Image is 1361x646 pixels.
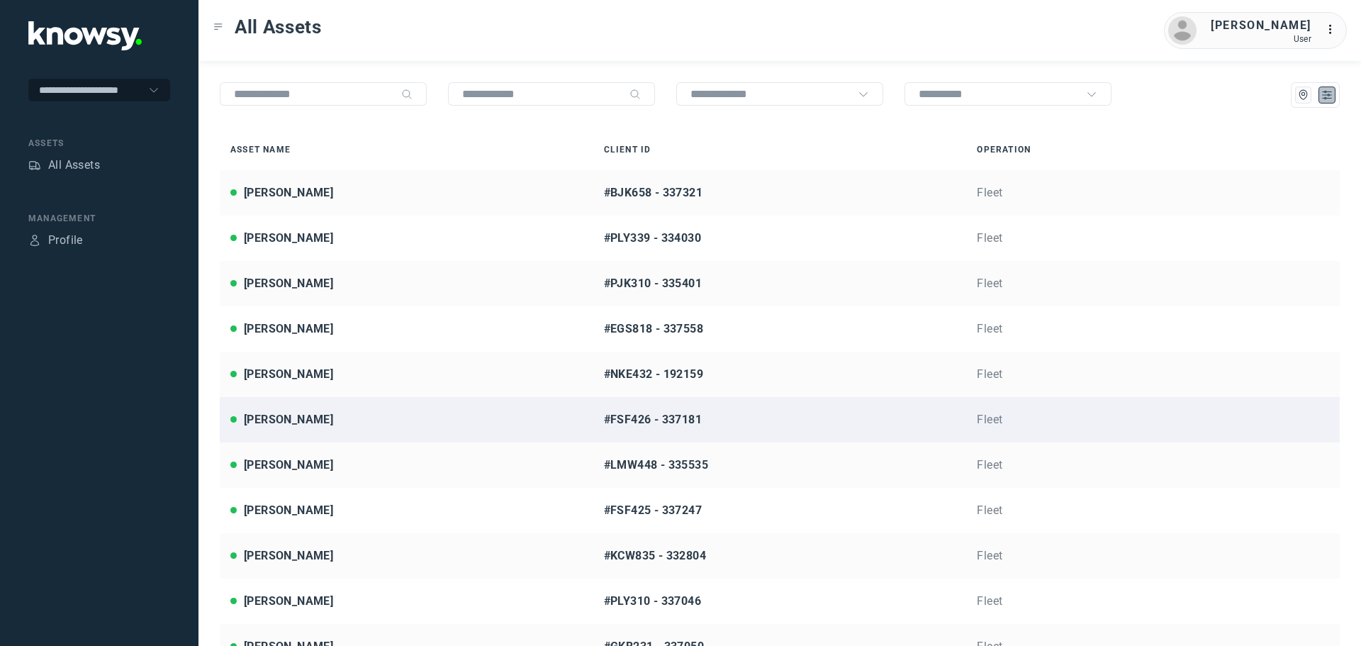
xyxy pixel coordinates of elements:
[977,457,1329,474] div: Fleet
[244,275,333,292] div: [PERSON_NAME]
[28,157,100,174] a: AssetsAll Assets
[604,457,956,474] div: #LMW448 - 335535
[604,321,956,338] div: #EGS818 - 337558
[1211,34,1311,44] div: User
[244,457,333,474] div: [PERSON_NAME]
[977,411,1329,428] div: Fleet
[629,89,641,100] div: Search
[604,593,956,610] div: #PLY310 - 337046
[220,352,1340,397] a: [PERSON_NAME]#NKE432 - 192159Fleet
[977,502,1329,519] div: Fleet
[604,184,956,201] div: #BJK658 - 337321
[28,137,170,150] div: Assets
[28,212,170,225] div: Management
[230,143,583,156] div: Asset Name
[1321,89,1333,101] div: List
[244,411,333,428] div: [PERSON_NAME]
[604,366,956,383] div: #NKE432 - 192159
[244,230,333,247] div: [PERSON_NAME]
[220,216,1340,261] a: [PERSON_NAME]#PLY339 - 334030Fleet
[604,502,956,519] div: #FSF425 - 337247
[977,184,1329,201] div: Fleet
[28,159,41,172] div: Assets
[1297,89,1310,101] div: Map
[1326,21,1343,40] div: :
[977,593,1329,610] div: Fleet
[977,547,1329,564] div: Fleet
[244,366,333,383] div: [PERSON_NAME]
[604,230,956,247] div: #PLY339 - 334030
[244,502,333,519] div: [PERSON_NAME]
[220,170,1340,216] a: [PERSON_NAME]#BJK658 - 337321Fleet
[604,275,956,292] div: #PJK310 - 335401
[604,143,956,156] div: Client ID
[977,275,1329,292] div: Fleet
[977,143,1329,156] div: Operation
[220,533,1340,579] a: [PERSON_NAME]#KCW835 - 332804Fleet
[244,547,333,564] div: [PERSON_NAME]
[220,579,1340,624] a: [PERSON_NAME]#PLY310 - 337046Fleet
[220,442,1340,488] a: [PERSON_NAME]#LMW448 - 335535Fleet
[220,261,1340,306] a: [PERSON_NAME]#PJK310 - 335401Fleet
[401,89,413,100] div: Search
[1326,21,1343,38] div: :
[220,306,1340,352] a: [PERSON_NAME]#EGS818 - 337558Fleet
[604,547,956,564] div: #KCW835 - 332804
[977,321,1329,338] div: Fleet
[977,230,1329,247] div: Fleet
[48,232,83,249] div: Profile
[604,411,956,428] div: #FSF426 - 337181
[28,232,83,249] a: ProfileProfile
[244,184,333,201] div: [PERSON_NAME]
[220,397,1340,442] a: [PERSON_NAME]#FSF426 - 337181Fleet
[244,593,333,610] div: [PERSON_NAME]
[244,321,333,338] div: [PERSON_NAME]
[1326,24,1340,35] tspan: ...
[48,157,100,174] div: All Assets
[977,366,1329,383] div: Fleet
[28,234,41,247] div: Profile
[213,22,223,32] div: Toggle Menu
[1168,16,1197,45] img: avatar.png
[220,488,1340,533] a: [PERSON_NAME]#FSF425 - 337247Fleet
[1211,17,1311,34] div: [PERSON_NAME]
[28,21,142,50] img: Application Logo
[235,14,322,40] span: All Assets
